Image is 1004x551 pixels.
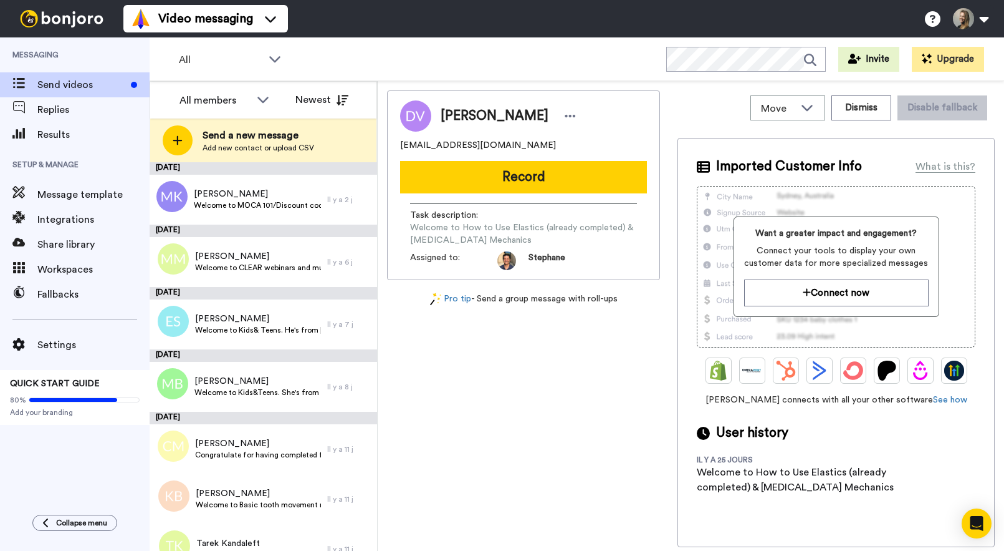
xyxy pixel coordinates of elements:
img: ConvertKit [843,361,863,381]
div: [DATE] [150,412,377,424]
span: Share library [37,237,150,252]
span: Welcome to MOCA 101/Discount code CLEARtps50/Is also interested in MOCA 201. I told them the disc... [194,200,321,210]
a: Pro tip [430,293,471,306]
span: Imported Customer Info [716,157,862,176]
img: Ontraport [742,361,762,381]
div: All members [179,93,251,108]
span: [PERSON_NAME] [195,437,321,450]
span: Replies [37,102,150,117]
img: Shopify [709,361,729,381]
div: Il y a 11 j [327,444,371,454]
span: Integrations [37,212,150,227]
div: Welcome to How to Use Elastics (already completed) & [MEDICAL_DATA] Mechanics [697,465,896,495]
span: Results [37,127,150,142]
img: Drip [911,361,930,381]
button: Record [400,161,647,193]
div: [DATE] [150,349,377,362]
span: Welcome to Kids& Teens. He's from [US_STATE], [GEOGRAPHIC_DATA] [195,325,322,335]
img: vm-color.svg [131,9,151,29]
span: QUICK START GUIDE [10,379,100,388]
a: See how [933,396,967,404]
span: Workspaces [37,262,150,277]
span: 80% [10,395,26,405]
span: [PERSON_NAME] connects with all your other software [697,394,975,406]
img: bj-logo-header-white.svg [15,10,108,27]
button: Dismiss [831,95,891,120]
img: Image of Dovile Van der Sterren [400,100,431,132]
span: Congratulate for having completed free intro course [195,450,321,460]
span: [PERSON_NAME] [195,313,322,325]
div: - Send a group message with roll-ups [387,293,660,306]
span: Welcome to Kids&Teens. She's from [GEOGRAPHIC_DATA], [GEOGRAPHIC_DATA] [194,388,321,397]
div: Il y a 7 j [327,319,371,329]
span: [PERSON_NAME] [195,250,321,263]
img: da5f5293-2c7b-4288-972f-10acbc376891-1597253892.jpg [497,251,516,270]
span: Assigned to: [410,251,497,270]
img: GoHighLevel [944,361,964,381]
span: Fallbacks [37,287,150,302]
span: Stephane [528,251,565,270]
span: Welcome to CLEAR webinars and multiple courses from 101+201 [195,263,321,273]
img: ActiveCampaign [810,361,829,381]
div: [DATE] [150,225,377,237]
button: Upgrade [912,47,984,72]
span: [PERSON_NAME] [196,487,321,500]
img: cm.png [158,431,189,462]
img: es.png [158,306,189,337]
button: Collapse menu [32,515,117,531]
button: Invite [838,47,899,72]
span: Video messaging [158,10,253,27]
button: Connect now [744,280,929,306]
button: Disable fallback [897,95,987,120]
img: mm.png [158,243,189,275]
span: Tarek Kandaleft [196,537,298,550]
span: Want a greater impact and engagement? [744,227,929,240]
span: All [179,52,262,67]
div: Il y a 2 j [327,195,371,205]
span: [EMAIL_ADDRESS][DOMAIN_NAME] [400,139,556,152]
span: Connect your tools to display your own customer data for more specialized messages [744,245,929,270]
span: [PERSON_NAME] [441,107,548,125]
span: Send a new message [203,128,314,143]
span: Add your branding [10,407,140,417]
span: Move [761,101,795,116]
button: Newest [286,87,358,112]
div: Il y a 8 j [327,382,371,392]
img: kb.png [158,480,189,512]
div: [DATE] [150,287,377,300]
div: What is this? [916,159,975,174]
img: mb.png [157,368,188,399]
div: Open Intercom Messenger [962,509,992,539]
span: Settings [37,338,150,353]
span: [PERSON_NAME] [194,375,321,388]
span: Send videos [37,77,126,92]
span: Welcome to How to Use Elastics (already completed) & [MEDICAL_DATA] Mechanics [410,222,637,246]
div: [DATE] [150,162,377,175]
img: Hubspot [776,361,796,381]
span: Collapse menu [56,518,107,528]
div: il y a 25 jours [697,455,778,465]
div: Il y a 6 j [327,257,371,267]
div: Il y a 11 j [327,494,371,504]
img: Patreon [877,361,897,381]
span: User history [716,424,788,442]
span: Message template [37,187,150,202]
span: Task description : [410,209,497,222]
img: magic-wand.svg [430,293,441,306]
span: [PERSON_NAME] [194,188,321,200]
span: Welcome to Basic tooth movement mechanics [196,500,321,510]
img: mk.png [156,181,188,212]
span: Add new contact or upload CSV [203,143,314,153]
